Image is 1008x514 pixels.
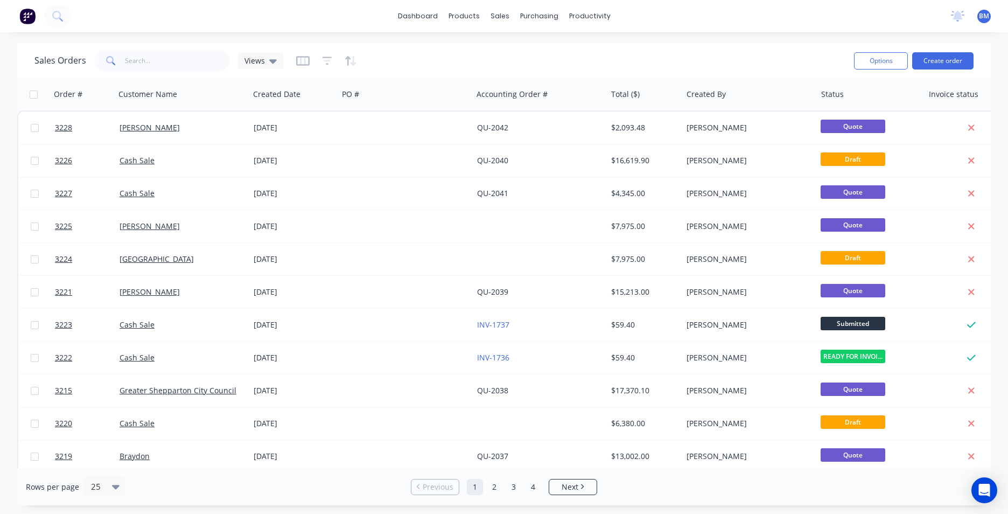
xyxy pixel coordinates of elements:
a: Page 1 is your current page [467,479,483,495]
div: [PERSON_NAME] [687,254,806,265]
h1: Sales Orders [34,55,86,66]
a: Cash Sale [120,418,155,428]
div: Total ($) [611,89,640,100]
div: [DATE] [254,319,334,330]
div: Created By [687,89,726,100]
span: 3215 [55,385,72,396]
div: Invoice status [929,89,978,100]
div: [PERSON_NAME] [687,418,806,429]
a: [PERSON_NAME] [120,122,180,133]
div: $16,619.90 [611,155,675,166]
div: [PERSON_NAME] [687,287,806,297]
div: $2,093.48 [611,122,675,133]
div: $17,370.10 [611,385,675,396]
div: [PERSON_NAME] [687,122,806,133]
span: 3227 [55,188,72,199]
button: Options [854,52,908,70]
a: 3224 [55,243,120,275]
a: Next page [549,482,597,492]
a: INV-1737 [477,319,509,330]
a: 3226 [55,144,120,177]
span: 3220 [55,418,72,429]
div: $6,380.00 [611,418,675,429]
a: 3222 [55,342,120,374]
div: [PERSON_NAME] [687,221,806,232]
span: READY FOR INVOI... [821,350,885,363]
div: Accounting Order # [477,89,548,100]
a: QU-2037 [477,451,508,461]
a: QU-2042 [477,122,508,133]
a: QU-2038 [477,385,508,395]
a: 3215 [55,374,120,407]
div: [DATE] [254,122,334,133]
span: 3224 [55,254,72,265]
div: [PERSON_NAME] [687,319,806,330]
a: Cash Sale [120,155,155,165]
div: [DATE] [254,254,334,265]
div: $59.40 [611,352,675,363]
div: products [443,8,485,24]
div: [DATE] [254,352,334,363]
div: [DATE] [254,221,334,232]
div: [DATE] [254,418,334,429]
div: [PERSON_NAME] [687,385,806,396]
div: Created Date [253,89,300,100]
div: $15,213.00 [611,287,675,297]
a: QU-2039 [477,287,508,297]
div: [DATE] [254,287,334,297]
span: BM [979,11,989,21]
span: Quote [821,448,885,462]
div: [DATE] [254,188,334,199]
span: Draft [821,415,885,429]
span: Draft [821,251,885,265]
a: INV-1736 [477,352,509,363]
a: [PERSON_NAME] [120,221,180,231]
a: QU-2041 [477,188,508,198]
span: 3223 [55,319,72,330]
span: 3225 [55,221,72,232]
div: $7,975.00 [611,221,675,232]
div: $13,002.00 [611,451,675,462]
a: 3225 [55,210,120,242]
span: Rows per page [26,482,79,492]
span: 3228 [55,122,72,133]
a: Page 4 [525,479,541,495]
span: 3226 [55,155,72,166]
a: Cash Sale [120,319,155,330]
div: PO # [342,89,359,100]
span: Quote [821,218,885,232]
button: Create order [912,52,974,70]
img: Factory [19,8,36,24]
a: Cash Sale [120,188,155,198]
div: $59.40 [611,319,675,330]
span: Draft [821,152,885,166]
span: Submitted [821,317,885,330]
div: [PERSON_NAME] [687,188,806,199]
div: [PERSON_NAME] [687,352,806,363]
a: QU-2040 [477,155,508,165]
span: Previous [423,482,453,492]
div: Open Intercom Messenger [971,477,997,503]
span: Quote [821,383,885,396]
span: Quote [821,284,885,297]
a: [PERSON_NAME] [120,287,180,297]
div: [PERSON_NAME] [687,155,806,166]
a: Page 3 [506,479,522,495]
div: [PERSON_NAME] [687,451,806,462]
div: [DATE] [254,451,334,462]
a: 3221 [55,276,120,308]
a: Page 2 [486,479,502,495]
a: 3228 [55,112,120,144]
a: Previous page [411,482,459,492]
div: $7,975.00 [611,254,675,265]
a: 3223 [55,309,120,341]
div: [DATE] [254,385,334,396]
div: sales [485,8,515,24]
a: Cash Sale [120,352,155,363]
a: 3220 [55,407,120,440]
a: Greater Shepparton City Council [120,385,236,395]
span: 3219 [55,451,72,462]
div: [DATE] [254,155,334,166]
a: Braydon [120,451,150,461]
a: 3219 [55,440,120,473]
